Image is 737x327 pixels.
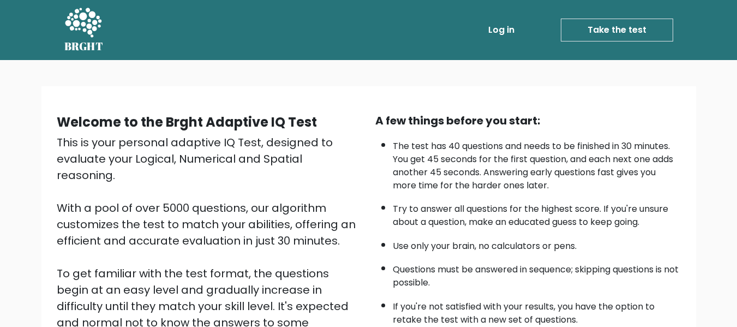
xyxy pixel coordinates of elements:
li: Questions must be answered in sequence; skipping questions is not possible. [393,258,681,289]
li: The test has 40 questions and needs to be finished in 30 minutes. You get 45 seconds for the firs... [393,134,681,192]
li: Use only your brain, no calculators or pens. [393,234,681,253]
h5: BRGHT [64,40,104,53]
a: Log in [484,19,519,41]
li: Try to answer all questions for the highest score. If you're unsure about a question, make an edu... [393,197,681,229]
a: BRGHT [64,4,104,56]
div: A few things before you start: [375,112,681,129]
li: If you're not satisfied with your results, you have the option to retake the test with a new set ... [393,295,681,326]
b: Welcome to the Brght Adaptive IQ Test [57,113,317,131]
a: Take the test [561,19,673,41]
